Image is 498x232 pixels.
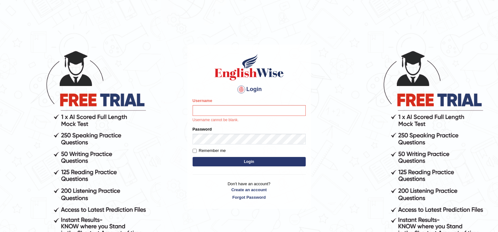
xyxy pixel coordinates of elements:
[193,149,197,153] input: Remember me
[193,187,306,193] a: Create an account
[193,126,212,132] label: Password
[193,84,306,94] h4: Login
[193,194,306,200] a: Forgot Password
[193,98,212,104] label: Username
[193,148,226,154] label: Remember me
[193,157,306,166] button: Login
[193,117,306,123] p: Username cannot be blank.
[213,53,285,81] img: Logo of English Wise sign in for intelligent practice with AI
[193,181,306,200] p: Don't have an account?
